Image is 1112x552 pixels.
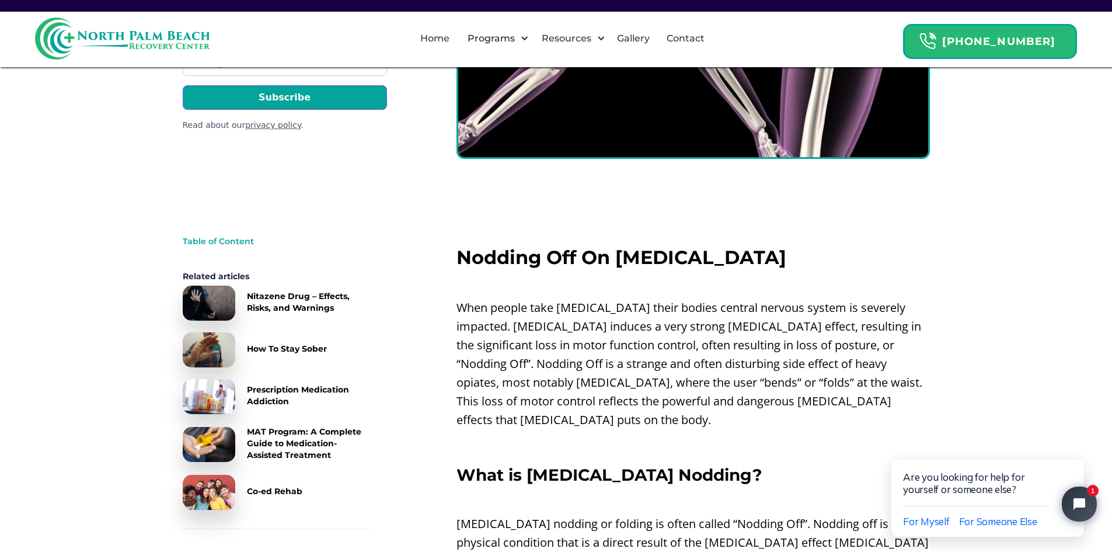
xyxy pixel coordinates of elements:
div: Related articles [183,270,369,282]
strong: [PHONE_NUMBER] [942,35,1055,48]
strong: What is [MEDICAL_DATA] Nodding? [456,465,762,485]
div: Read about our . [183,119,387,131]
a: Header Calendar Icons[PHONE_NUMBER] [903,18,1077,59]
a: Gallery [610,20,657,57]
div: Nitazene Drug – Effects, Risks, and Warnings [247,290,369,314]
a: How To Stay Sober [183,332,369,367]
input: Subscribe [183,85,387,110]
p: When people take [MEDICAL_DATA] their bodies central nervous system is severely impacted. [MEDICA... [456,298,930,429]
a: Co-ed Rehab [183,475,369,510]
a: Prescription Medication Addiction [183,379,369,414]
div: MAT Program: A Complete Guide to Medication-Assisted Treatment [247,426,369,461]
div: Programs [465,32,518,46]
div: Co-ed Rehab [247,485,302,497]
div: Programs [458,20,532,57]
a: privacy policy [245,120,301,130]
p: ‍ [456,435,930,454]
div: Table of Content [183,235,369,247]
iframe: Tidio Chat [867,422,1112,552]
a: Nitazene Drug – Effects, Risks, and Warnings [183,286,369,321]
div: Resources [532,20,608,57]
p: ‍ [456,274,930,293]
img: Header Calendar Icons [919,32,936,50]
h2: Nodding Off On [MEDICAL_DATA] [456,247,930,268]
div: How To Stay Sober [247,343,327,355]
div: Prescription Medication Addiction [247,384,369,407]
a: Contact [660,20,712,57]
div: Resources [539,32,594,46]
a: Home [413,20,456,57]
form: Email Form [183,20,387,131]
a: MAT Program: A Complete Guide to Medication-Assisted Treatment [183,426,369,463]
p: ‍ [456,490,930,509]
